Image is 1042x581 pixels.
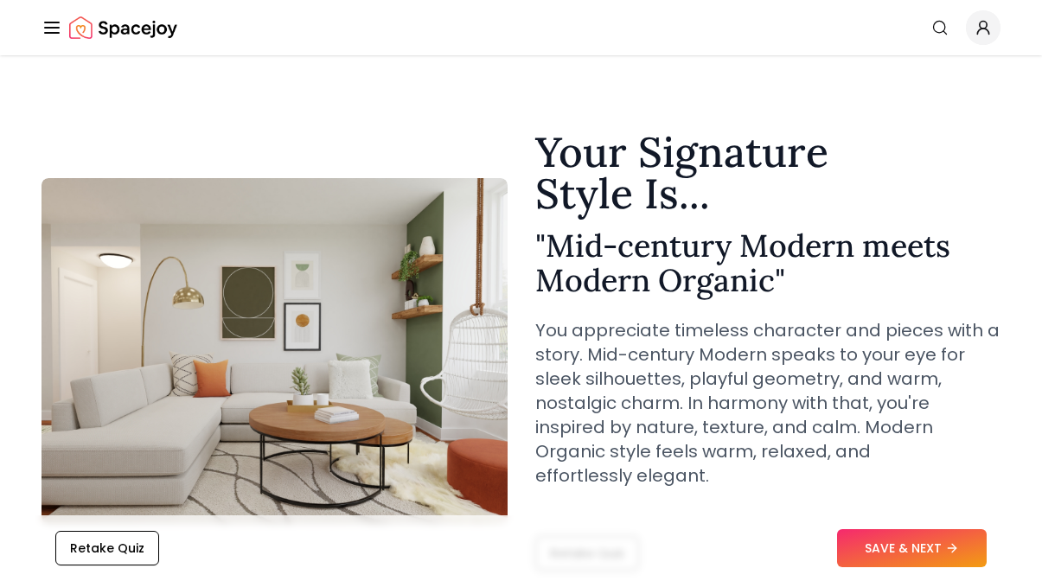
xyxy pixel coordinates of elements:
button: SAVE & NEXT [837,529,987,567]
button: Retake Quiz [55,531,159,565]
p: You appreciate timeless character and pieces with a story. Mid-century Modern speaks to your eye ... [535,318,1001,488]
img: Mid-century Modern meets Modern Organic Style Example [42,178,508,524]
img: Spacejoy Logo [69,10,177,45]
a: Spacejoy [69,10,177,45]
h1: Your Signature Style Is... [535,131,1001,214]
h2: " Mid-century Modern meets Modern Organic " [535,228,1001,297]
